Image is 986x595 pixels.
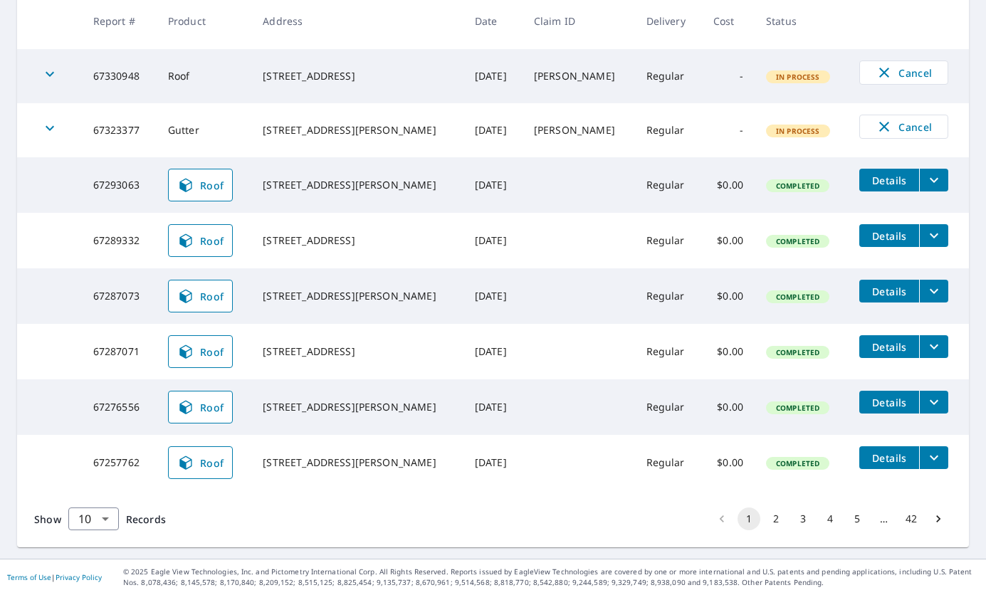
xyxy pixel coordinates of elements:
td: 67289332 [82,213,157,268]
div: [STREET_ADDRESS] [263,344,452,359]
td: [DATE] [463,157,523,213]
span: Details [868,285,911,298]
button: detailsBtn-67276556 [859,391,919,414]
button: Cancel [859,115,948,139]
p: © 2025 Eagle View Technologies, Inc. and Pictometry International Corp. All Rights Reserved. Repo... [123,567,979,588]
a: Roof [168,224,234,257]
span: Roof [177,232,224,249]
div: [STREET_ADDRESS][PERSON_NAME] [263,400,452,414]
button: Go to page 3 [792,507,814,530]
div: [STREET_ADDRESS][PERSON_NAME] [263,123,452,137]
td: Regular [635,157,702,213]
button: filesDropdownBtn-67257762 [919,446,948,469]
td: $0.00 [702,268,755,324]
td: 67287071 [82,324,157,379]
td: Roof [157,49,252,103]
td: 67287073 [82,268,157,324]
span: Completed [767,458,828,468]
td: [DATE] [463,379,523,435]
button: Go to page 5 [846,507,869,530]
td: Regular [635,213,702,268]
button: filesDropdownBtn-67293063 [919,169,948,191]
div: 10 [68,499,119,539]
td: $0.00 [702,435,755,490]
td: [DATE] [463,213,523,268]
button: Go to page 42 [900,507,923,530]
td: [DATE] [463,268,523,324]
td: $0.00 [702,157,755,213]
span: Cancel [874,64,933,81]
td: 67276556 [82,379,157,435]
button: detailsBtn-67289332 [859,224,919,247]
button: detailsBtn-67293063 [859,169,919,191]
div: Show 10 records [68,507,119,530]
span: Roof [177,399,224,416]
div: [STREET_ADDRESS] [263,233,452,248]
div: [STREET_ADDRESS] [263,69,452,83]
button: Cancel [859,60,948,85]
span: Cancel [874,118,933,135]
td: 67330948 [82,49,157,103]
td: [PERSON_NAME] [523,49,635,103]
span: Records [126,512,166,526]
td: [PERSON_NAME] [523,103,635,157]
button: filesDropdownBtn-67287073 [919,280,948,302]
a: Terms of Use [7,572,51,582]
button: detailsBtn-67287073 [859,280,919,302]
td: 67293063 [82,157,157,213]
td: [DATE] [463,103,523,157]
td: $0.00 [702,213,755,268]
span: Roof [177,454,224,471]
span: Show [34,512,61,526]
td: [DATE] [463,49,523,103]
td: Regular [635,49,702,103]
td: Regular [635,379,702,435]
button: Go to next page [927,507,950,530]
div: [STREET_ADDRESS][PERSON_NAME] [263,178,452,192]
span: In Process [767,126,829,136]
td: Regular [635,268,702,324]
p: | [7,573,102,581]
td: 67257762 [82,435,157,490]
button: Go to page 2 [765,507,787,530]
td: Regular [635,103,702,157]
span: Completed [767,347,828,357]
span: Completed [767,403,828,413]
span: Details [868,340,911,354]
button: detailsBtn-67287071 [859,335,919,358]
span: Completed [767,181,828,191]
button: filesDropdownBtn-67289332 [919,224,948,247]
td: $0.00 [702,379,755,435]
td: Regular [635,324,702,379]
span: Details [868,396,911,409]
td: Gutter [157,103,252,157]
td: [DATE] [463,435,523,490]
button: detailsBtn-67257762 [859,446,919,469]
button: Go to page 4 [819,507,841,530]
span: Roof [177,343,224,360]
td: - [702,103,755,157]
a: Roof [168,446,234,479]
a: Roof [168,280,234,312]
span: Details [868,174,911,187]
td: $0.00 [702,324,755,379]
button: filesDropdownBtn-67287071 [919,335,948,358]
a: Roof [168,169,234,201]
a: Roof [168,335,234,368]
td: 67323377 [82,103,157,157]
span: Details [868,229,911,243]
td: Regular [635,435,702,490]
nav: pagination navigation [708,507,952,530]
span: Completed [767,292,828,302]
span: Roof [177,288,224,305]
span: In Process [767,72,829,82]
a: Privacy Policy [56,572,102,582]
div: [STREET_ADDRESS][PERSON_NAME] [263,289,452,303]
div: … [873,512,896,526]
a: Roof [168,391,234,423]
div: [STREET_ADDRESS][PERSON_NAME] [263,456,452,470]
span: Roof [177,177,224,194]
td: - [702,49,755,103]
span: Completed [767,236,828,246]
button: page 1 [738,507,760,530]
